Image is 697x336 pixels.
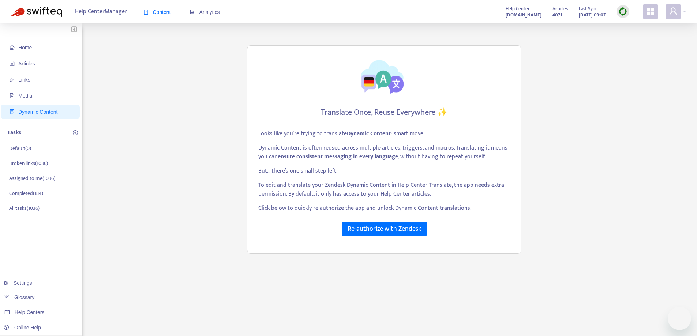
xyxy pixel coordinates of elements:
[9,159,48,167] p: Broken links ( 1036 )
[552,5,568,13] span: Articles
[278,152,398,162] strong: ensure consistent messaging in every language
[342,222,427,236] button: Re-authorize with Zendesk
[9,144,31,152] p: Default ( 0 )
[258,181,510,199] p: To edit and translate your Zendesk Dynamic Content in Help Center Translate, the app needs extra ...
[9,204,40,212] p: All tasks ( 1036 )
[15,309,45,315] span: Help Centers
[4,280,32,286] a: Settings
[143,9,171,15] span: Content
[506,11,542,19] a: [DOMAIN_NAME]
[618,7,627,16] img: sync.dc5367851b00ba804db3.png
[258,129,510,138] p: Looks like you’re trying to translate - smart move!
[18,61,35,67] span: Articles
[10,45,15,50] span: home
[75,5,127,19] span: Help Center Manager
[18,109,57,115] span: Dynamic Content
[73,130,78,135] span: plus-circle
[190,10,195,15] span: area-chart
[18,45,32,50] span: Home
[11,7,62,17] img: Swifteq
[347,129,391,139] strong: Dynamic Content
[258,204,510,213] p: Click below to quickly re-authorize the app and unlock Dynamic Content translations.
[258,167,510,175] p: But... there’s one small step left.
[668,307,691,330] iframe: Schaltfläche zum Öffnen des Messaging-Fensters
[18,77,30,83] span: Links
[579,5,597,13] span: Last Sync
[10,93,15,98] span: file-image
[9,189,43,197] p: Completed ( 184 )
[348,224,421,234] span: Re-authorize with Zendesk
[669,7,678,16] span: user
[579,11,606,19] strong: [DATE] 03:07
[4,325,41,331] a: Online Help
[552,11,562,19] strong: 4071
[10,77,15,82] span: link
[355,57,413,96] img: Translate Dynamic Content
[4,294,34,300] a: Glossary
[7,128,21,137] p: Tasks
[10,109,15,114] span: container
[10,61,15,66] span: account-book
[190,9,220,15] span: Analytics
[506,5,530,13] span: Help Center
[9,174,55,182] p: Assigned to me ( 1036 )
[18,93,32,99] span: Media
[258,144,510,161] p: Dynamic Content is often reused across multiple articles, triggers, and macros. Translating it me...
[646,7,655,16] span: appstore
[143,10,149,15] span: book
[321,107,447,117] h4: Translate Once, Reuse Everywhere ✨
